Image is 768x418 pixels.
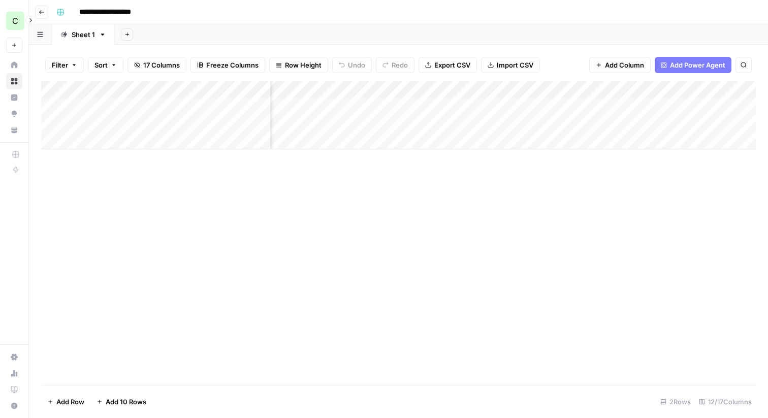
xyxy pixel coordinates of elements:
span: Sort [94,60,108,70]
button: Add Power Agent [655,57,731,73]
a: Usage [6,365,22,381]
button: Sort [88,57,123,73]
a: Opportunities [6,106,22,122]
a: Learning Hub [6,381,22,398]
span: Row Height [285,60,322,70]
span: C [12,15,18,27]
button: Import CSV [481,57,540,73]
button: 17 Columns [127,57,186,73]
a: Insights [6,89,22,106]
span: Add Power Agent [670,60,725,70]
span: Filter [52,60,68,70]
button: Export CSV [419,57,477,73]
button: Filter [45,57,84,73]
span: Add Column [605,60,644,70]
a: Settings [6,349,22,365]
span: Redo [392,60,408,70]
span: Freeze Columns [206,60,259,70]
div: 12/17 Columns [695,394,756,410]
div: Sheet 1 [72,29,95,40]
button: Undo [332,57,372,73]
span: Export CSV [434,60,470,70]
a: Your Data [6,122,22,138]
a: Home [6,57,22,73]
span: Import CSV [497,60,533,70]
span: Undo [348,60,365,70]
span: Add 10 Rows [106,397,146,407]
button: Freeze Columns [190,57,265,73]
button: Workspace: Coverflex [6,8,22,34]
span: Add Row [56,397,84,407]
button: Add Row [41,394,90,410]
button: Help + Support [6,398,22,414]
button: Add 10 Rows [90,394,152,410]
button: Redo [376,57,414,73]
div: 2 Rows [656,394,695,410]
a: Sheet 1 [52,24,115,45]
a: Browse [6,73,22,89]
button: Row Height [269,57,328,73]
button: Add Column [589,57,651,73]
span: 17 Columns [143,60,180,70]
